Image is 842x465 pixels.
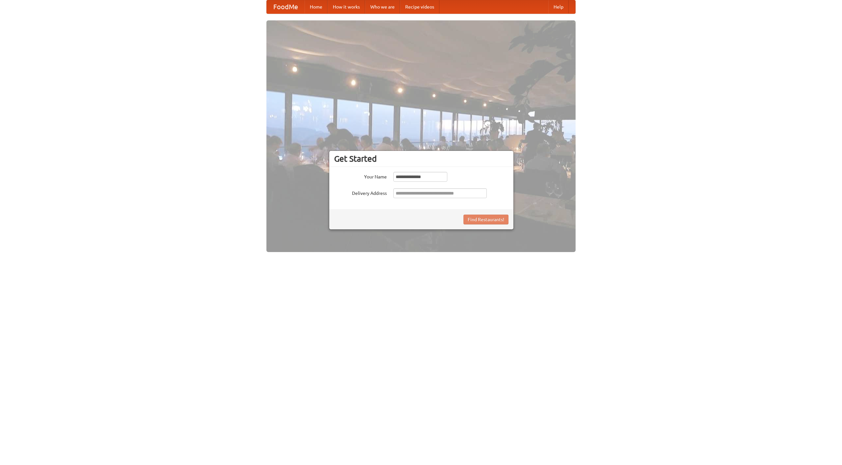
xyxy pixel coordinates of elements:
a: FoodMe [267,0,305,13]
label: Your Name [334,172,387,180]
a: Home [305,0,328,13]
a: Who we are [365,0,400,13]
a: Recipe videos [400,0,439,13]
a: How it works [328,0,365,13]
a: Help [548,0,569,13]
button: Find Restaurants! [463,215,508,224]
label: Delivery Address [334,188,387,197]
h3: Get Started [334,154,508,164]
